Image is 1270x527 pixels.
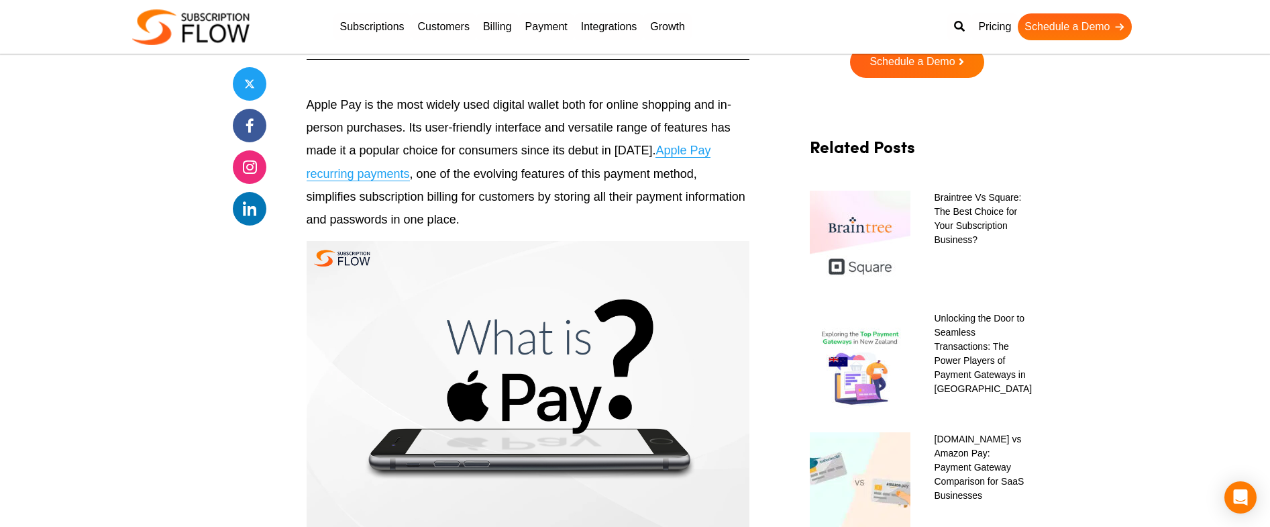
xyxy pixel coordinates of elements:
a: [DOMAIN_NAME] vs Amazon Pay: Payment Gateway Comparison for SaaS Businesses [921,432,1024,503]
a: Schedule a Demo [850,46,984,78]
a: Billing [476,13,519,40]
a: Integrations [574,13,644,40]
p: Apple Pay is the most widely used digital wallet both for online shopping and in-person purchases... [307,93,749,231]
img: payment gateway in New Zealand [810,312,910,412]
img: Braintree vs Square [810,191,910,291]
a: Schedule a Demo [1018,13,1131,40]
span: Schedule a Demo [869,56,955,68]
a: Braintree Vs Square: The Best Choice for Your Subscription Business? [921,191,1024,247]
h2: Related Posts [810,137,1024,170]
a: Subscriptions [333,13,411,40]
a: Growth [643,13,692,40]
a: Unlocking the Door to Seamless Transactions: The Power Players of Payment Gateways in [GEOGRAPHIC... [921,312,1024,396]
img: Subscriptionflow [132,9,250,45]
a: Payment [519,13,574,40]
a: Customers [411,13,476,40]
a: Apple Pay recurring payments [307,144,711,181]
div: Open Intercom Messenger [1224,481,1257,514]
a: Pricing [971,13,1018,40]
